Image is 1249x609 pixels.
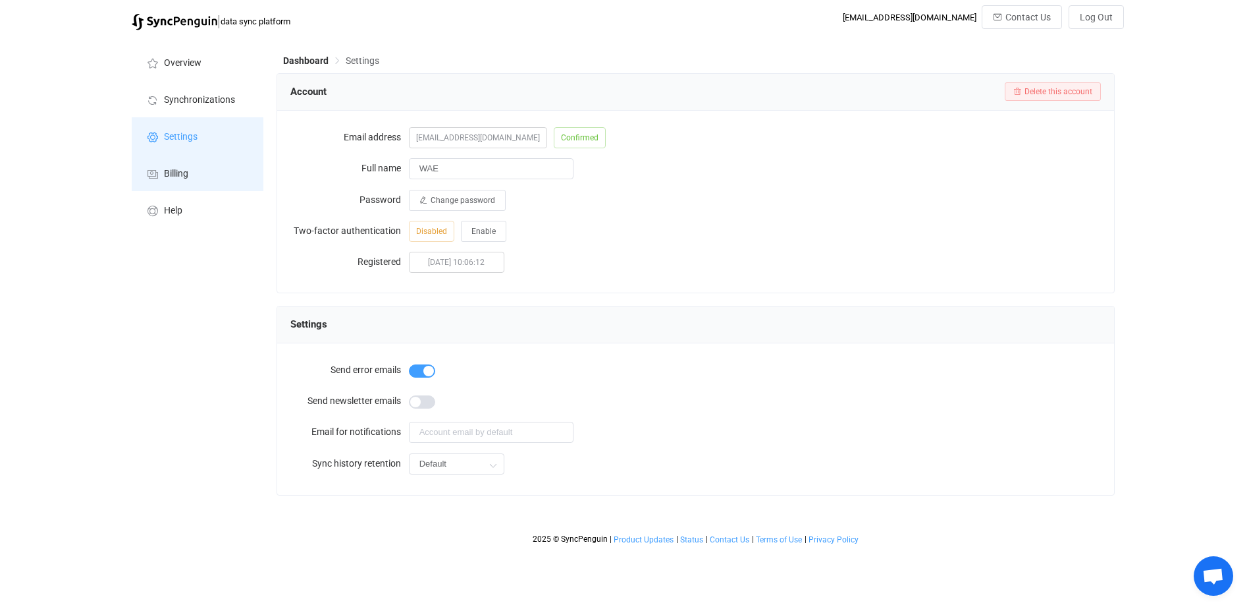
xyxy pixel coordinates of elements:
a: Open chat [1194,556,1233,596]
span: | [752,535,754,544]
label: Sync history retention [290,450,409,477]
span: Product Updates [614,535,674,544]
span: data sync platform [221,16,290,26]
label: Email for notifications [290,419,409,445]
label: Password [290,187,409,213]
a: Contact Us [709,535,750,544]
span: | [676,535,678,544]
div: Breadcrumb [283,56,379,65]
button: Change password [409,190,506,211]
input: Account email by default [409,422,573,443]
span: Billing [164,169,188,179]
span: | [217,12,221,30]
a: Settings [132,117,263,154]
a: Billing [132,154,263,191]
span: | [706,535,708,544]
span: 2025 © SyncPenguin [533,535,608,544]
span: Synchronizations [164,95,235,105]
span: | [805,535,807,544]
span: Enable [471,227,496,236]
span: Disabled [409,221,454,242]
span: Privacy Policy [809,535,859,544]
span: Contact Us [710,535,749,544]
span: Contact Us [1005,12,1051,22]
input: Select [409,453,504,475]
label: Registered [290,248,409,275]
label: Send error emails [290,357,409,383]
label: Full name [290,155,409,181]
button: Delete this account [1005,82,1101,101]
span: Delete this account [1024,87,1092,96]
label: Two-factor authentication [290,217,409,244]
span: Settings [164,132,198,142]
span: | [610,535,612,544]
div: [EMAIL_ADDRESS][DOMAIN_NAME] [843,13,976,22]
label: Email address [290,124,409,150]
button: Log Out [1069,5,1124,29]
span: Overview [164,58,201,69]
a: Status [679,535,704,544]
button: Enable [461,221,506,242]
button: Contact Us [982,5,1062,29]
span: Dashboard [283,55,329,66]
span: [DATE] 10:06:12 [409,252,504,273]
span: Help [164,206,182,216]
span: Change password [431,196,495,205]
a: Overview [132,43,263,80]
span: Settings [290,314,327,334]
a: Privacy Policy [808,535,859,544]
a: Terms of Use [755,535,803,544]
img: syncpenguin.svg [132,14,217,30]
a: |data sync platform [132,12,290,30]
span: Status [680,535,703,544]
a: Synchronizations [132,80,263,117]
a: Help [132,191,263,228]
span: Terms of Use [756,535,802,544]
label: Send newsletter emails [290,388,409,414]
span: Settings [346,55,379,66]
span: Confirmed [554,127,606,148]
span: Account [290,82,327,101]
span: [EMAIL_ADDRESS][DOMAIN_NAME] [409,127,547,148]
a: Product Updates [613,535,674,544]
span: Log Out [1080,12,1113,22]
